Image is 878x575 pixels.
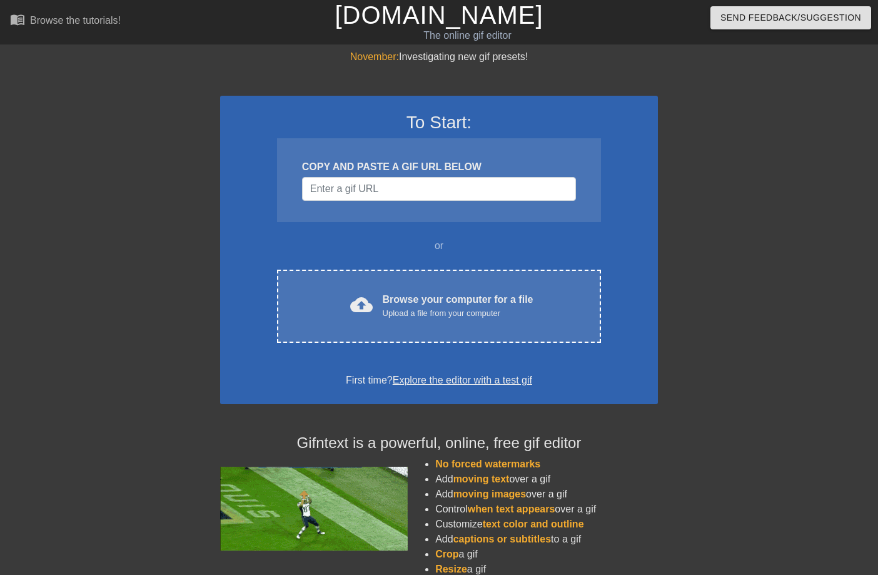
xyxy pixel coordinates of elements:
span: Send Feedback/Suggestion [720,10,861,26]
span: when text appears [468,504,555,514]
span: cloud_upload [350,293,373,316]
span: November: [350,51,399,62]
span: text color and outline [483,519,584,529]
span: captions or subtitles [453,534,551,544]
li: Customize [435,517,658,532]
input: Username [302,177,576,201]
li: Add to a gif [435,532,658,547]
span: moving images [453,489,526,499]
span: Crop [435,549,458,559]
a: [DOMAIN_NAME] [335,1,543,29]
div: COPY AND PASTE A GIF URL BELOW [302,160,576,175]
li: Add over a gif [435,472,658,487]
div: The online gif editor [299,28,636,43]
div: Browse the tutorials! [30,15,121,26]
span: Resize [435,564,467,574]
span: moving text [453,474,510,484]
div: Upload a file from your computer [383,307,533,320]
li: Add over a gif [435,487,658,502]
span: menu_book [10,12,25,27]
li: Control over a gif [435,502,658,517]
a: Explore the editor with a test gif [393,375,532,385]
div: Investigating new gif presets! [220,49,658,64]
div: First time? [236,373,642,388]
a: Browse the tutorials! [10,12,121,31]
h4: Gifntext is a powerful, online, free gif editor [220,434,658,452]
li: a gif [435,547,658,562]
img: football_small.gif [220,467,408,551]
button: Send Feedback/Suggestion [710,6,871,29]
h3: To Start: [236,112,642,133]
div: or [253,238,625,253]
span: No forced watermarks [435,459,540,469]
div: Browse your computer for a file [383,292,533,320]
